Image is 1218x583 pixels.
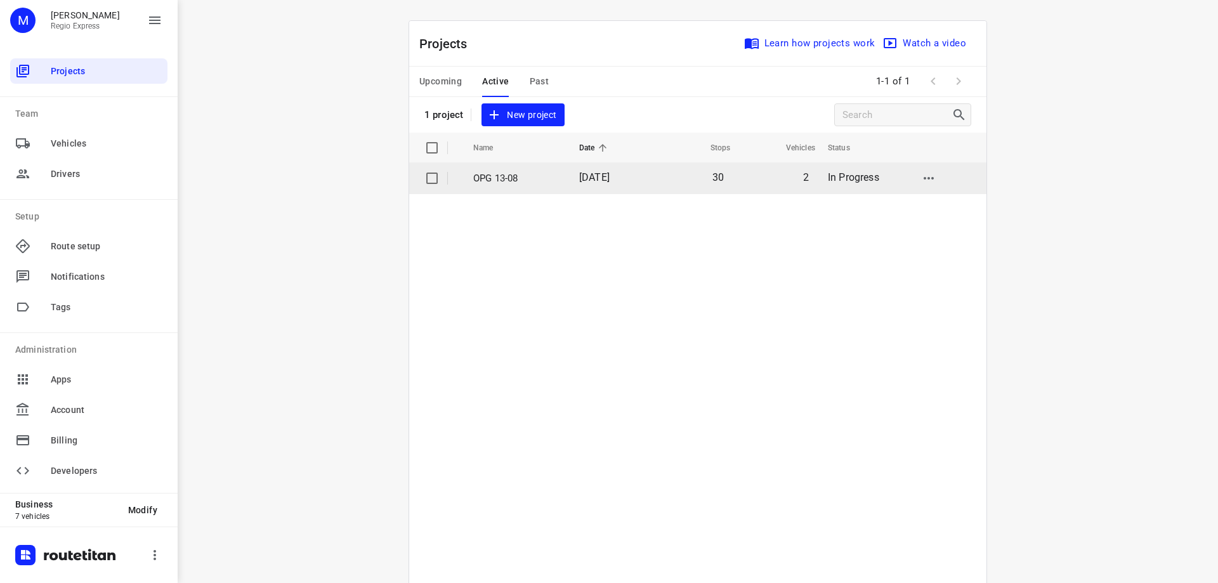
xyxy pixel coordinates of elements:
div: Vehicles [10,131,167,156]
p: Administration [15,343,167,357]
span: Route setup [51,240,162,253]
span: Tags [51,301,162,314]
span: Developers [51,464,162,478]
span: Past [530,74,549,89]
span: Stops [694,140,731,155]
span: Drivers [51,167,162,181]
span: Next Page [946,69,971,94]
span: Vehicles [51,137,162,150]
button: Modify [118,499,167,521]
p: Setup [15,210,167,223]
p: Projects [419,34,478,53]
span: In Progress [828,171,879,183]
span: Upcoming [419,74,462,89]
span: Projects [51,65,162,78]
p: 7 vehicles [15,512,118,521]
span: Date [579,140,612,155]
div: Route setup [10,233,167,259]
div: Drivers [10,161,167,187]
span: 2 [803,171,809,183]
span: Notifications [51,270,162,284]
span: 30 [712,171,724,183]
span: Billing [51,434,162,447]
p: Business [15,499,118,509]
div: Developers [10,458,167,483]
div: Billing [10,428,167,453]
span: Name [473,140,510,155]
span: Previous Page [920,69,946,94]
span: [DATE] [579,171,610,183]
div: Search [952,107,971,122]
span: Vehicles [769,140,815,155]
button: New project [481,103,564,127]
p: 1 project [424,109,463,121]
span: Status [828,140,867,155]
div: Tags [10,294,167,320]
span: 1-1 of 1 [871,68,915,95]
span: New project [489,107,556,123]
p: Team [15,107,167,121]
div: Account [10,397,167,423]
span: Modify [128,505,157,515]
div: Projects [10,58,167,84]
span: Active [482,74,509,89]
span: Apps [51,373,162,386]
p: OPG 13-08 [473,171,560,186]
div: Notifications [10,264,167,289]
span: Account [51,403,162,417]
p: Regio Express [51,22,120,30]
p: Max Bisseling [51,10,120,20]
input: Search projects [842,105,952,125]
div: M [10,8,36,33]
div: Apps [10,367,167,392]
